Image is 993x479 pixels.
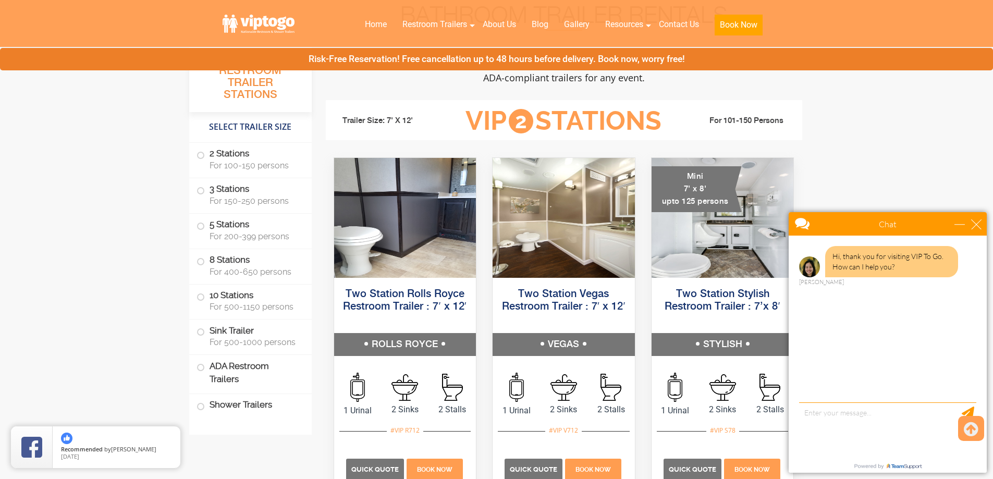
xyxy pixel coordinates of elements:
[699,403,746,416] span: 2 Sinks
[564,464,623,474] a: Book Now
[664,464,723,474] a: Quick Quote
[197,178,304,211] label: 3 Stations
[652,158,794,278] img: A mini restroom trailer with two separate stations and separate doors for males and females
[706,424,739,437] div: #VIP S78
[587,403,635,416] span: 2 Stalls
[746,403,794,416] span: 2 Stalls
[707,13,770,42] a: Book Now
[493,333,635,356] h5: VEGAS
[197,355,304,390] label: ADA Restroom Trailers
[61,446,172,453] span: by
[357,13,395,36] a: Home
[550,374,577,401] img: an icon of sink
[210,267,299,277] span: For 400-650 persons
[669,465,716,473] span: Quick Quote
[600,374,621,401] img: an icon of stall
[21,437,42,458] img: Review Rating
[715,15,763,35] button: Book Now
[395,13,475,36] a: Restroom Trailers
[111,445,156,453] span: [PERSON_NAME]
[333,105,450,137] li: Trailer Size: 7' X 12'
[545,424,582,437] div: #VIP V712
[210,196,299,206] span: For 150-250 persons
[782,206,993,479] iframe: Live Chat Box
[709,374,736,401] img: an icon of sink
[210,337,299,347] span: For 500-1000 persons
[334,158,476,278] img: Side view of two station restroom trailer with separate doors for males and females
[505,464,564,474] a: Quick Quote
[61,433,72,444] img: thumbs up icon
[405,464,464,474] a: Book Now
[334,404,382,417] span: 1 Urinal
[197,249,304,281] label: 8 Stations
[575,466,611,473] span: Book Now
[540,403,587,416] span: 2 Sinks
[722,464,781,474] a: Book Now
[197,394,304,416] label: Shower Trailers
[197,143,304,175] label: 2 Stations
[652,333,794,356] h5: STYLISH
[346,464,406,474] a: Quick Quote
[493,158,635,278] img: Side view of two station restroom trailer with separate doors for males and females
[652,404,699,417] span: 1 Urinal
[652,166,742,212] div: Mini 7' x 8' upto 125 persons
[678,115,795,127] li: For 101-150 Persons
[442,374,463,401] img: an icon of stall
[197,214,304,246] label: 5 Stations
[210,302,299,312] span: For 500-1150 persons
[556,13,597,36] a: Gallery
[734,466,770,473] span: Book Now
[502,289,626,312] a: Two Station Vegas Restroom Trailer : 7′ x 12′
[417,466,452,473] span: Book Now
[197,285,304,317] label: 10 Stations
[343,289,467,312] a: Two Station Rolls Royce Restroom Trailer : 7′ x 12′
[350,373,365,402] img: an icon of urinal
[665,289,780,312] a: Two Station Stylish Restroom Trailer : 7’x 8′
[197,320,304,352] label: Sink Trailer
[493,404,540,417] span: 1 Urinal
[391,374,418,401] img: an icon of sink
[449,107,678,136] h3: VIP Stations
[651,13,707,36] a: Contact Us
[759,374,780,401] img: an icon of stall
[210,161,299,170] span: For 100-150 persons
[189,50,312,112] h3: All Portable Restroom Trailer Stations
[381,403,428,416] span: 2 Sinks
[210,231,299,241] span: For 200-399 persons
[524,13,556,36] a: Blog
[61,452,79,460] span: [DATE]
[509,373,524,402] img: an icon of urinal
[510,465,557,473] span: Quick Quote
[334,333,476,356] h5: ROLLS ROYCE
[387,424,423,437] div: #VIP R712
[189,117,312,137] h4: Select Trailer Size
[351,465,399,473] span: Quick Quote
[475,13,524,36] a: About Us
[509,109,533,133] span: 2
[668,373,682,402] img: an icon of urinal
[428,403,476,416] span: 2 Stalls
[61,445,103,453] span: Recommended
[597,13,651,36] a: Resources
